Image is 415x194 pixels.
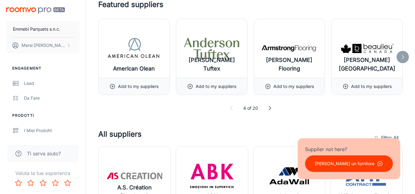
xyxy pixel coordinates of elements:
button: Rate 1 star [12,177,25,189]
h6: American Olean [113,64,155,73]
p: Add to my suppliers [196,83,236,90]
p: Add to my suppliers [351,83,392,90]
img: Anderson Tuftex [184,36,239,61]
img: Roomvo PRO Beta [6,7,65,14]
img: Beaulieu Canada [339,36,395,61]
p: 4 of 20 [243,105,258,112]
h6: [PERSON_NAME] [GEOGRAPHIC_DATA] [336,56,397,73]
button: Emmebi Parquets s.n.c. [6,21,80,37]
p: Valuta la tua esperienza [5,169,81,177]
button: Rate 5 star [61,177,74,189]
button: Rate 3 star [37,177,49,189]
p: Add to my suppliers [118,83,159,90]
div: Da fare [24,95,80,101]
div: I miei prodotti [24,127,80,134]
button: Rate 4 star [49,177,61,189]
p: Supplier not here? [305,146,393,153]
span: : All [391,134,398,141]
p: Add to my suppliers [273,83,314,90]
span: Filtro [381,134,398,141]
p: [PERSON_NAME] un fornitore [315,160,374,167]
img: American Olean [106,36,162,61]
div: Lead [24,80,80,87]
button: Mersi [PERSON_NAME] [6,37,80,53]
h6: [PERSON_NAME] Tuftex [181,56,242,73]
button: [PERSON_NAME] un fornitore [305,155,393,172]
p: Mersi [PERSON_NAME] [22,42,65,49]
h4: All suppliers [98,129,371,146]
img: Armstrong Flooring [262,36,317,61]
span: Ti serve aiuto? [27,150,61,157]
p: Emmebi Parquets s.n.c. [13,26,60,32]
img: Adawall [261,164,317,188]
img: ABK [184,164,240,188]
button: Rate 2 star [25,177,37,189]
img: A.S. Création (Products) [107,164,162,188]
h6: [PERSON_NAME] Flooring [259,56,320,73]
